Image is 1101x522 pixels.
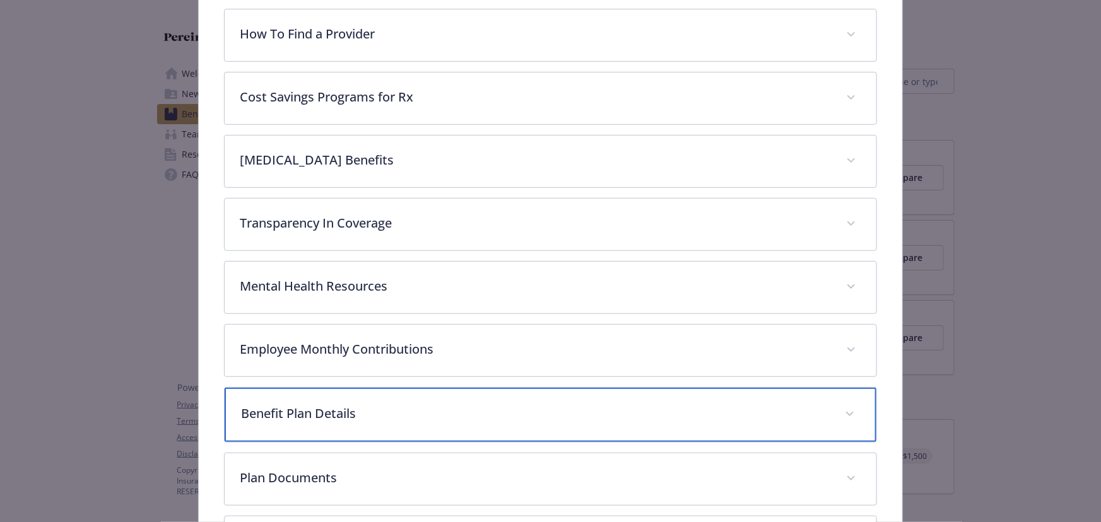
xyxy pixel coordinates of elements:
div: Benefit Plan Details [225,388,876,442]
div: Mental Health Resources [225,262,876,313]
p: Benefit Plan Details [241,404,830,423]
p: Employee Monthly Contributions [240,340,831,359]
p: Mental Health Resources [240,277,831,296]
div: Plan Documents [225,453,876,505]
div: Cost Savings Programs for Rx [225,72,876,124]
p: How To Find a Provider [240,25,831,43]
p: Transparency In Coverage [240,214,831,233]
div: [MEDICAL_DATA] Benefits [225,136,876,187]
p: Plan Documents [240,468,831,487]
p: [MEDICAL_DATA] Benefits [240,151,831,170]
p: Cost Savings Programs for Rx [240,88,831,107]
div: How To Find a Provider [225,9,876,61]
div: Transparency In Coverage [225,199,876,250]
div: Employee Monthly Contributions [225,325,876,376]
